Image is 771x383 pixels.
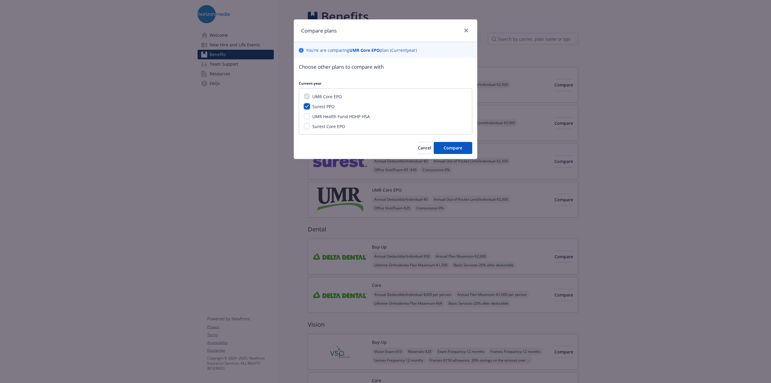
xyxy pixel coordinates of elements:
[299,81,472,86] p: Current year
[312,124,345,129] span: Surest Core EPO
[299,63,472,71] p: Choose other plans to compare with
[434,142,472,154] button: Compare
[418,142,431,154] button: Cancel
[418,145,431,151] span: Cancel
[463,27,470,34] a: close
[306,47,417,53] p: You ' re are comparing plan ( Current year)
[444,145,462,151] span: Compare
[312,94,342,99] span: UMR Core EPO
[301,27,337,35] h1: Compare plans
[312,114,370,119] span: UMR Health Fund HDHP HSA
[312,104,335,109] span: Surest PPO
[349,47,380,53] b: UMR Core EPO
